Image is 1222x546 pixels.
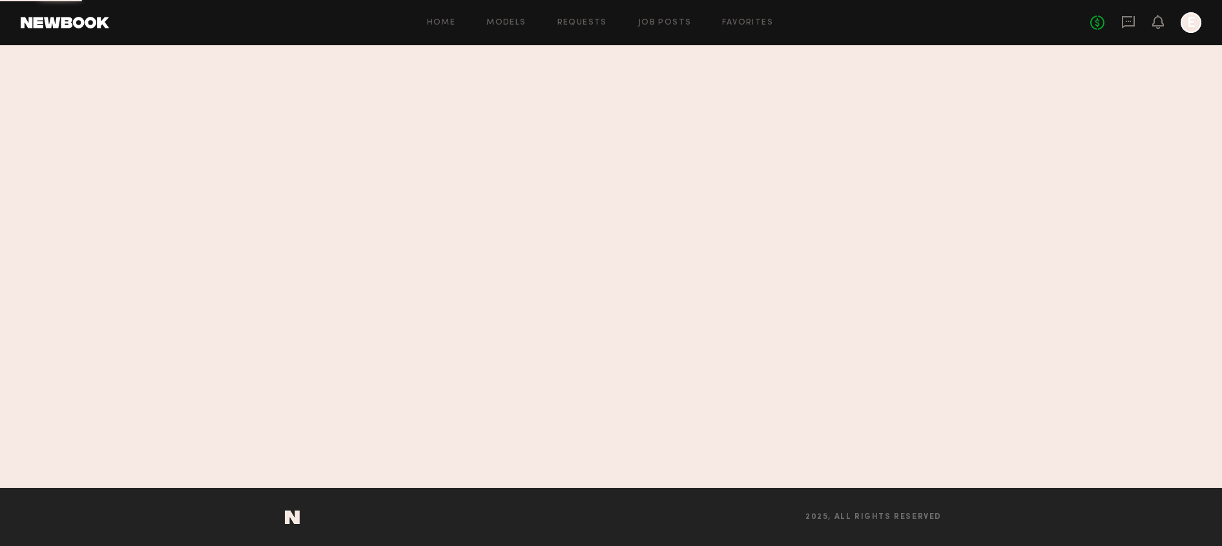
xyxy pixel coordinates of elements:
[486,19,526,27] a: Models
[638,19,692,27] a: Job Posts
[722,19,773,27] a: Favorites
[427,19,456,27] a: Home
[557,19,607,27] a: Requests
[805,513,942,521] span: 2025, all rights reserved
[1181,12,1201,33] a: E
